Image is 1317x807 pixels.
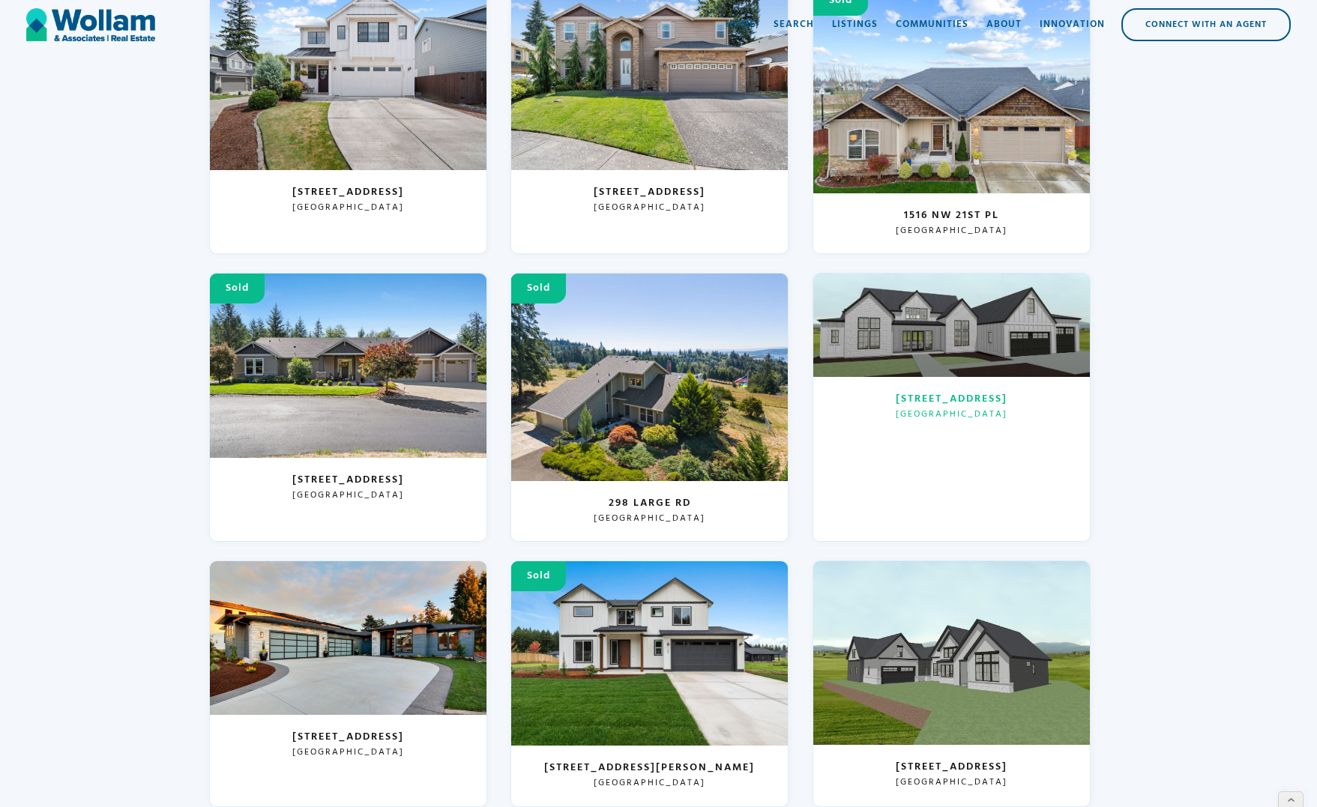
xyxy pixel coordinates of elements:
h3: [STREET_ADDRESS] [292,730,404,745]
h3: [STREET_ADDRESS] [594,185,705,200]
a: Sold298 Large Rd[GEOGRAPHIC_DATA] [510,273,789,542]
h3: [GEOGRAPHIC_DATA] [292,490,404,501]
a: Connect with an Agent [1121,8,1291,41]
a: home [26,2,155,47]
a: Sold[STREET_ADDRESS][GEOGRAPHIC_DATA] [209,273,487,542]
a: [STREET_ADDRESS][GEOGRAPHIC_DATA] [813,273,1091,542]
h3: [STREET_ADDRESS] [896,392,1007,407]
h3: [GEOGRAPHIC_DATA] [292,202,404,213]
a: About [977,2,1031,47]
h3: [GEOGRAPHIC_DATA] [896,226,1007,236]
a: Home [717,2,765,47]
h3: [GEOGRAPHIC_DATA] [594,513,705,524]
h3: [GEOGRAPHIC_DATA] [292,747,404,758]
div: Connect with an Agent [1123,10,1289,40]
a: Sold[STREET_ADDRESS][PERSON_NAME][GEOGRAPHIC_DATA] [510,560,789,806]
div: About [986,17,1022,32]
a: Innovation [1031,2,1114,47]
div: Innovation [1040,17,1105,32]
h3: [GEOGRAPHIC_DATA] [594,778,705,788]
a: Search [765,2,823,47]
a: [STREET_ADDRESS][GEOGRAPHIC_DATA] [813,560,1091,806]
div: Communities [896,17,968,32]
h3: 298 Large Rd [609,496,691,511]
h3: [STREET_ADDRESS] [292,185,404,200]
div: Home [726,17,756,32]
h3: [STREET_ADDRESS] [292,473,404,488]
a: Listings [823,2,887,47]
div: Listings [832,17,878,32]
div: Search [774,17,814,32]
h3: [GEOGRAPHIC_DATA] [896,409,1007,420]
h3: [STREET_ADDRESS][PERSON_NAME] [544,761,755,776]
a: Communities [887,2,977,47]
a: [STREET_ADDRESS][GEOGRAPHIC_DATA] [209,560,487,806]
h3: [GEOGRAPHIC_DATA] [594,202,705,213]
h3: [STREET_ADDRESS] [896,760,1007,775]
h3: 1516 NW 21st Pl [904,208,999,223]
h3: [GEOGRAPHIC_DATA] [896,777,1007,788]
